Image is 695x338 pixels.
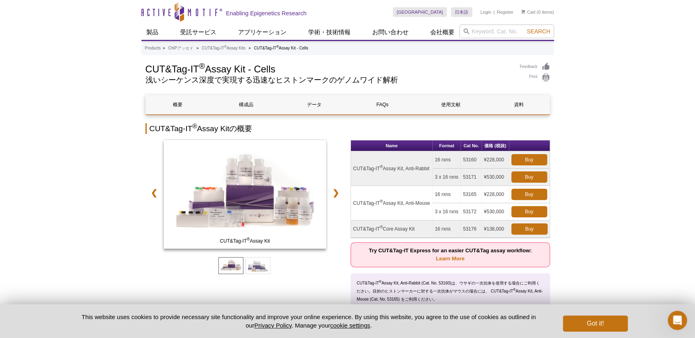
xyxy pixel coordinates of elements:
sup: ® [380,199,383,204]
span: Search [527,28,550,35]
th: Name [351,140,433,151]
p: CUT&Tag-IT Assay Kit, Anti-Rabbit (Cat. No. 53160)は、ウサギの一次抗体を使用する場合にご利用ください。目的のヒストンマーカーに対する一次抗体がマ... [357,279,544,303]
sup: ® [379,280,382,284]
span: CUT&Tag-IT Assay Kit [165,237,325,245]
a: CUT&Tag-IT®Assay Kits [202,45,245,52]
h2: CUT&Tag-IT Assay Kitの概要 [145,123,550,134]
li: (0 items) [521,7,554,17]
td: 3 x 16 rxns [433,169,461,186]
td: 16 rxns [433,221,461,238]
td: 53172 [461,203,482,221]
a: 製品 [141,25,163,40]
a: ChIPアッセイ [168,45,193,52]
sup: ® [380,225,383,229]
a: Buy [511,171,547,183]
strong: Try CUT&Tag-IT Express for an easier CUT&Tag assay workflow: [369,247,531,262]
a: Buy [511,223,548,235]
td: ¥228,000 [482,186,509,203]
a: 使用文献 [419,95,483,114]
a: お問い合わせ [367,25,413,40]
a: 会社概要 [425,25,459,40]
a: Buy [511,206,547,217]
a: Cart [521,9,535,15]
a: CUT&Tag-IT Assay Kit [164,140,327,251]
a: 学術・技術情報 [303,25,355,40]
sup: ® [199,62,205,70]
h2: 浅いシーケンス深度で実現する迅速なヒストンマークのゲノムワイド解析 [145,76,512,84]
a: 構成品 [214,95,278,114]
a: Products [145,45,161,52]
a: ❮ [145,183,163,202]
sup: ® [513,288,515,292]
li: » [249,46,251,50]
input: Keyword, Cat. No. [459,25,554,38]
td: CUT&Tag-IT Assay Kit, Anti-Rabbit [351,151,433,186]
a: アプリケーション [233,25,291,40]
sup: ® [380,165,383,169]
a: Register [497,9,513,15]
sup: ® [192,123,197,130]
a: 資料 [487,95,551,114]
button: Search [524,28,552,35]
a: Buy [511,154,547,165]
sup: ® [224,45,226,49]
iframe: Intercom live chat [668,311,687,330]
sup: ® [247,237,249,241]
td: 3 x 16 rxns [433,203,461,221]
sup: ® [276,45,279,49]
th: Cat No. [461,140,482,151]
td: ¥228,000 [482,151,509,169]
td: ¥530,000 [482,203,509,221]
li: » [163,46,165,50]
a: Login [480,9,491,15]
th: Format [433,140,461,151]
a: Privacy Policy [254,322,291,329]
h1: CUT&Tag-IT Assay Kit - Cells [145,62,512,74]
td: 53176 [461,221,482,238]
img: Your Cart [521,10,525,14]
button: cookie settings [330,322,370,329]
a: 概要 [146,95,210,114]
td: 53165 [461,186,482,203]
a: ❯ [327,183,344,202]
a: Learn More [436,256,465,262]
a: Feedback [520,62,550,71]
li: CUT&Tag-IT Assay Kit - Cells [254,46,308,50]
li: | [494,7,495,17]
td: CUT&Tag-IT Core Assay Kit [351,221,433,238]
a: FAQs [350,95,414,114]
a: Print [520,73,550,82]
li: » [196,46,199,50]
th: 価格 (税抜) [482,140,509,151]
img: CUT&Tag-IT Assay Kit [164,140,327,249]
a: データ [282,95,346,114]
td: CUT&Tag-IT Assay Kit, Anti-Mouse [351,186,433,221]
a: Buy [511,189,547,200]
td: 53160 [461,151,482,169]
h2: Enabling Epigenetics Research [226,10,307,17]
a: 日本語 [451,7,472,17]
button: Got it! [563,315,627,332]
a: [GEOGRAPHIC_DATA] [393,7,447,17]
p: This website uses cookies to provide necessary site functionality and improve your online experie... [68,313,550,330]
td: 16 rxns [433,151,461,169]
a: 受託サービス [175,25,221,40]
td: ¥530,000 [482,169,509,186]
td: 53171 [461,169,482,186]
td: ¥138,000 [482,221,509,238]
td: 16 rxns [433,186,461,203]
